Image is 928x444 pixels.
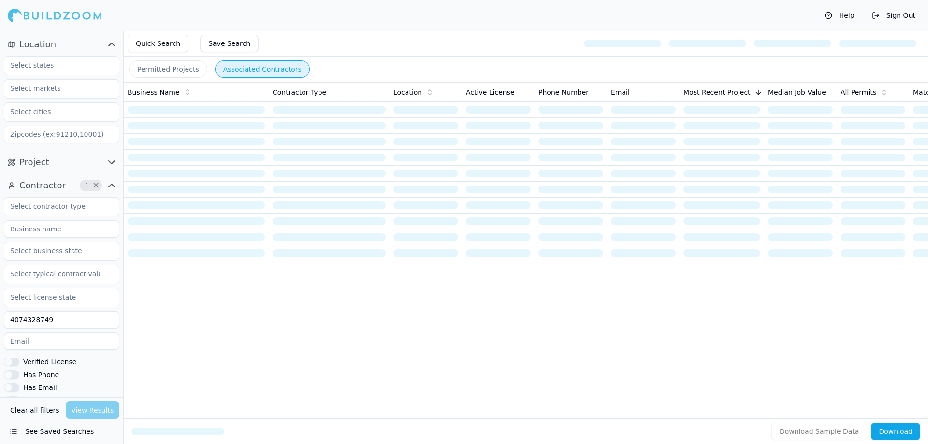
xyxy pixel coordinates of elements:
[273,87,326,97] span: Contractor Type
[82,181,92,190] span: 1
[611,87,630,97] span: Email
[19,38,56,51] span: Location
[92,183,100,188] span: Clear Contractor filters
[4,80,107,97] input: Select markets
[538,87,589,97] span: Phone Number
[4,103,107,120] input: Select cities
[128,35,188,52] button: Quick Search
[23,372,59,378] label: Has Phone
[4,37,119,52] button: Location
[393,87,422,97] span: Location
[23,358,76,365] label: Verified License
[8,401,62,419] button: Clear all filters
[19,156,49,169] span: Project
[871,423,920,440] button: Download
[215,60,310,78] button: Associated Contractors
[4,57,107,74] input: Select states
[4,311,119,329] input: Phone ex: 5555555555
[683,87,751,97] span: Most Recent Project
[768,87,826,97] span: Median Job Value
[466,87,515,97] span: Active License
[4,423,119,440] button: See Saved Searches
[4,242,107,259] input: Select business state
[4,265,107,283] input: Select typical contract value
[128,87,180,97] span: Business Name
[4,332,119,350] input: Email
[4,178,119,193] button: Contractor1Clear Contractor filters
[23,397,63,403] label: Has Permits
[19,179,66,192] span: Contractor
[820,8,859,23] button: Help
[23,384,57,391] label: Has Email
[4,155,119,170] button: Project
[841,87,876,97] span: All Permits
[200,35,259,52] button: Save Search
[4,288,107,306] input: Select license state
[4,126,119,143] input: Zipcodes (ex:91210,10001)
[4,198,107,215] input: Select contractor type
[4,220,119,238] input: Business name
[867,8,920,23] button: Sign Out
[129,60,207,78] button: Permitted Projects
